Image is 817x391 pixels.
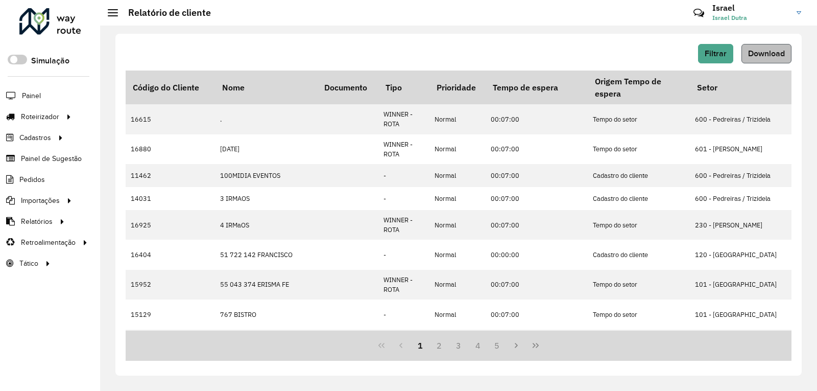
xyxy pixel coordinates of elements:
td: . [215,104,317,134]
label: Simulação [31,55,69,67]
td: - [378,164,429,187]
th: Setor [690,71,792,104]
td: 600 - Pedreiras / Trizidela [690,164,792,187]
td: 00:07:00 [486,164,588,187]
th: Nome [215,71,317,104]
button: 3 [449,336,468,355]
span: Relatórios [21,216,53,227]
td: 15952 [126,270,215,300]
td: A.H ESTACaO LANCHES [215,330,317,359]
td: - [378,240,429,269]
button: 1 [411,336,430,355]
td: 600 - Pedreiras / Trizidela [690,104,792,134]
td: WINNER - ROTA [378,104,429,134]
td: 00:07:00 [486,210,588,240]
td: Tempo do setor [588,330,690,359]
span: Retroalimentação [21,237,76,248]
th: Tempo de espera [486,71,588,104]
td: 00:07:00 [486,187,588,210]
td: Normal [429,104,486,134]
th: Prioridade [429,71,486,104]
th: Documento [317,71,378,104]
td: 00:07:00 [486,330,588,359]
td: WINNER - ROTA [378,134,429,164]
td: Normal [429,330,486,359]
td: Cadastro do cliente [588,164,690,187]
td: Tempo do setor [588,134,690,164]
span: Roteirizador [21,111,59,122]
button: Next Page [507,336,526,355]
td: 16925 [126,210,215,240]
a: Contato Rápido [688,2,710,24]
td: 00:07:00 [486,270,588,300]
span: Importações [21,195,60,206]
td: 230 - [PERSON_NAME] [690,210,792,240]
td: Tempo do setor [588,270,690,300]
td: 00:07:00 [486,134,588,164]
td: Normal [429,164,486,187]
td: 15129 [126,300,215,329]
td: 16880 [126,134,215,164]
td: 601 - [PERSON_NAME] [690,134,792,164]
td: 120 - [GEOGRAPHIC_DATA] [690,240,792,269]
td: Tempo do setor [588,300,690,329]
td: Normal [429,270,486,300]
span: Tático [19,258,38,269]
td: 102 - Bacabal Frio Bom [690,330,792,359]
td: 101 - [GEOGRAPHIC_DATA] [690,300,792,329]
td: Cadastro do cliente [588,187,690,210]
td: 15408 [126,330,215,359]
td: Tempo do setor [588,104,690,134]
h3: Israel [712,3,789,13]
span: Painel [22,90,41,101]
button: 5 [488,336,507,355]
td: 51 722 142 FRANCISCO [215,240,317,269]
td: 101 - [GEOGRAPHIC_DATA] [690,270,792,300]
td: - [378,187,429,210]
th: Origem Tempo de espera [588,71,690,104]
td: 00:07:00 [486,104,588,134]
td: Normal [429,300,486,329]
td: Normal [429,210,486,240]
span: Cadastros [19,132,51,143]
td: [DATE] [215,134,317,164]
button: Last Page [526,336,545,355]
span: Israel Dutra [712,13,789,22]
span: Download [748,49,785,58]
th: Tipo [378,71,429,104]
td: Tempo do setor [588,210,690,240]
td: Normal [429,187,486,210]
td: 00:07:00 [486,300,588,329]
td: WINNER - ROTA [378,330,429,359]
td: 55 043 374 ERISMA FE [215,270,317,300]
td: WINNER - ROTA [378,270,429,300]
button: Download [741,44,791,63]
td: Normal [429,134,486,164]
td: 100MIDIA EVENTOS [215,164,317,187]
button: Filtrar [698,44,733,63]
th: Código do Cliente [126,71,215,104]
td: 767 BISTRO [215,300,317,329]
td: 14031 [126,187,215,210]
td: 16615 [126,104,215,134]
td: Normal [429,240,486,269]
td: 4 IRMaOS [215,210,317,240]
td: - [378,300,429,329]
span: Painel de Sugestão [21,153,82,164]
td: WINNER - ROTA [378,210,429,240]
td: 16404 [126,240,215,269]
td: Cadastro do cliente [588,240,690,269]
span: Pedidos [19,174,45,185]
td: 3 IRMAOS [215,187,317,210]
span: Filtrar [705,49,727,58]
td: 00:00:00 [486,240,588,269]
button: 4 [468,336,488,355]
td: 11462 [126,164,215,187]
td: 600 - Pedreiras / Trizidela [690,187,792,210]
h2: Relatório de cliente [118,7,211,18]
button: 2 [429,336,449,355]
